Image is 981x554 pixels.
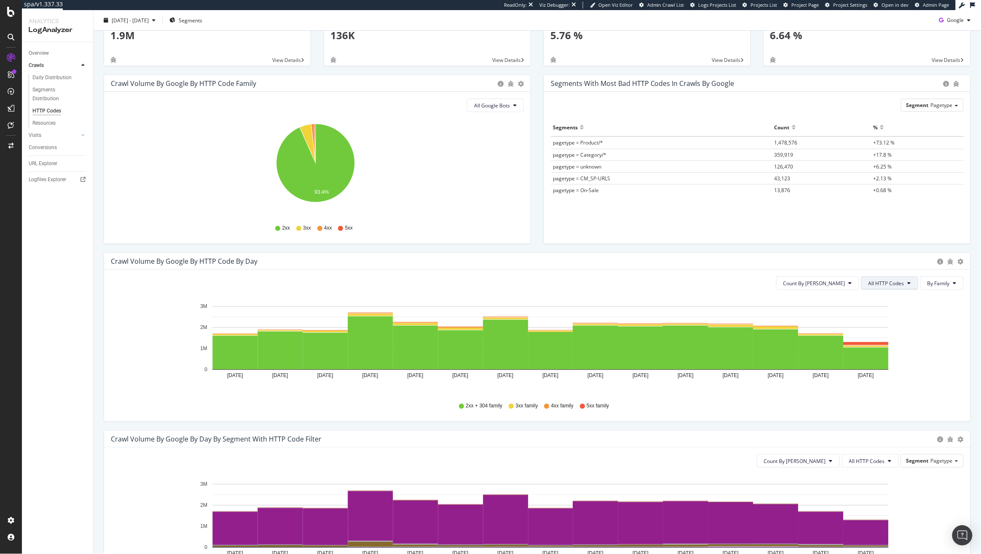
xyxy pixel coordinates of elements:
[757,454,840,468] button: Count By [PERSON_NAME]
[932,56,961,64] span: View Details
[931,102,953,109] span: Pagetype
[303,225,311,232] span: 3xx
[111,297,956,394] svg: A chart.
[588,372,604,378] text: [DATE]
[111,79,256,88] div: Crawl Volume by google by HTTP Code Family
[906,102,929,109] span: Segment
[775,175,791,182] span: 43,123
[849,458,885,465] span: All HTTP Codes
[112,16,149,24] span: [DATE] - [DATE]
[775,187,791,194] span: 13,876
[873,151,892,158] span: +17.8 %
[834,2,868,8] span: Project Settings
[466,402,502,409] span: 2xx + 304 family
[813,372,829,378] text: [DATE]
[783,280,845,287] span: Count By Day
[938,259,943,265] div: circle-info
[590,2,633,8] a: Open Viz Editor
[775,151,793,158] span: 359,919
[324,225,332,232] span: 4xx
[743,2,777,8] a: Projects List
[776,276,859,290] button: Count By [PERSON_NAME]
[504,2,527,8] div: ReadOnly:
[751,2,777,8] span: Projects List
[29,175,66,184] div: Logfiles Explorer
[111,119,520,217] svg: A chart.
[943,81,949,87] div: circle-info
[633,372,649,378] text: [DATE]
[110,57,116,63] div: bug
[920,276,964,290] button: By Family
[272,56,301,64] span: View Details
[100,13,159,27] button: [DATE] - [DATE]
[330,57,336,63] div: bug
[874,2,909,8] a: Open in dev
[551,79,734,88] div: Segments with most bad HTTP codes in Crawls by google
[553,151,606,158] span: pagetype = Category/*
[516,402,538,409] span: 3xx family
[915,2,949,8] a: Admin Page
[826,2,868,8] a: Project Settings
[32,119,87,128] a: Resources
[873,120,878,134] div: %
[29,175,87,184] a: Logfiles Explorer
[923,2,949,8] span: Admin Page
[553,175,610,182] span: pagetype = CM_SP-URLS
[204,367,207,373] text: 0
[227,372,243,378] text: [DATE]
[948,436,954,442] div: bug
[775,120,790,134] div: Count
[272,372,288,378] text: [DATE]
[362,372,378,378] text: [DATE]
[550,28,744,43] p: 5.76 %
[551,402,574,409] span: 4xx family
[873,163,892,170] span: +6.25 %
[29,25,86,35] div: LogAnalyzer
[200,304,207,310] text: 3M
[498,372,514,378] text: [DATE]
[317,372,333,378] text: [DATE]
[723,372,739,378] text: [DATE]
[111,435,322,443] div: Crawl Volume by google by Day by Segment with HTTP Code Filter
[553,163,601,170] span: pagetype = unknown
[639,2,684,8] a: Admin Crawl List
[32,73,87,82] a: Daily Distribution
[453,372,469,378] text: [DATE]
[948,259,954,265] div: bug
[553,139,603,146] span: pagetype = Product/*
[29,61,44,70] div: Crawls
[345,225,353,232] span: 5xx
[32,107,87,115] a: HTTP Codes
[467,99,524,112] button: All Google Bots
[958,259,964,265] div: gear
[906,457,929,464] span: Segment
[764,458,826,465] span: Count By Day
[32,73,72,82] div: Daily Distribution
[29,143,87,152] a: Conversions
[858,372,874,378] text: [DATE]
[543,372,559,378] text: [DATE]
[873,187,892,194] span: +0.68 %
[550,57,556,63] div: bug
[699,2,737,8] span: Logs Projects List
[110,28,304,43] p: 1.9M
[691,2,737,8] a: Logs Projects List
[861,276,918,290] button: All HTTP Codes
[647,2,684,8] span: Admin Crawl List
[952,525,973,546] div: Open Intercom Messenger
[32,86,79,103] div: Segments Distribution
[315,189,329,195] text: 93.4%
[179,16,202,24] span: Segments
[32,119,56,128] div: Resources
[931,457,953,464] span: Pagetype
[775,163,793,170] span: 126,470
[770,28,964,43] p: 6.64 %
[204,545,207,551] text: 0
[768,372,784,378] text: [DATE]
[770,57,776,63] div: bug
[32,107,61,115] div: HTTP Codes
[947,16,964,24] span: Google
[873,175,892,182] span: +2.13 %
[111,257,257,265] div: Crawl Volume by google by HTTP Code by Day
